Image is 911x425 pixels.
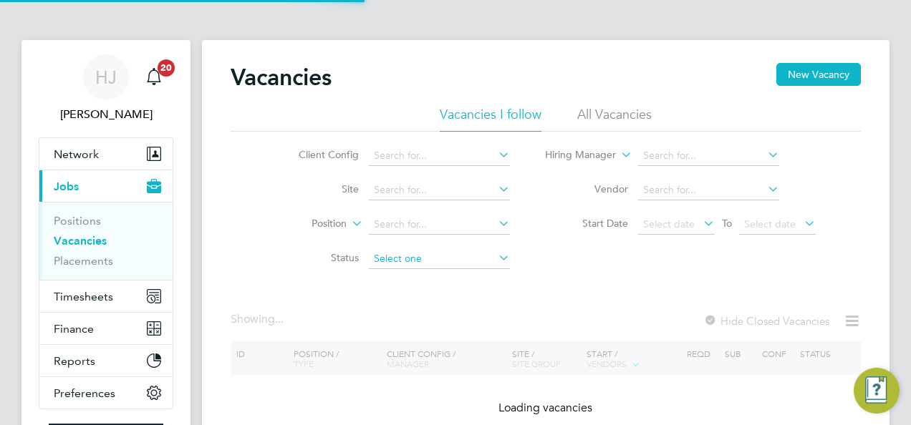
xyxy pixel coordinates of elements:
[264,217,347,231] label: Position
[39,54,173,123] a: HJ[PERSON_NAME]
[369,146,510,166] input: Search for...
[744,218,796,230] span: Select date
[776,63,861,86] button: New Vacancy
[546,217,628,230] label: Start Date
[534,148,616,162] label: Hiring Manager
[703,314,829,328] label: Hide Closed Vacancies
[369,215,510,235] input: Search for...
[643,218,695,230] span: Select date
[231,63,332,92] h2: Vacancies
[638,146,779,166] input: Search for...
[39,202,173,280] div: Jobs
[369,180,510,200] input: Search for...
[54,234,107,248] a: Vacancies
[638,180,779,200] input: Search for...
[39,138,173,170] button: Network
[231,312,286,327] div: Showing
[276,182,359,195] label: Site
[54,386,115,400] span: Preferences
[275,312,284,326] span: ...
[577,106,652,132] li: All Vacancies
[276,148,359,161] label: Client Config
[54,147,99,161] span: Network
[54,254,113,268] a: Placements
[39,313,173,344] button: Finance
[54,322,94,336] span: Finance
[546,182,628,195] label: Vendor
[854,368,900,414] button: Engage Resource Center
[140,54,168,100] a: 20
[95,68,117,87] span: HJ
[39,170,173,202] button: Jobs
[54,354,95,368] span: Reports
[369,249,510,269] input: Select one
[39,345,173,376] button: Reports
[39,280,173,312] button: Timesheets
[39,377,173,409] button: Preferences
[54,214,101,228] a: Positions
[158,59,175,77] span: 20
[54,290,113,303] span: Timesheets
[276,251,359,264] label: Status
[440,106,541,132] li: Vacancies I follow
[718,214,736,233] span: To
[39,106,173,123] span: Holly Jones
[54,180,79,193] span: Jobs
